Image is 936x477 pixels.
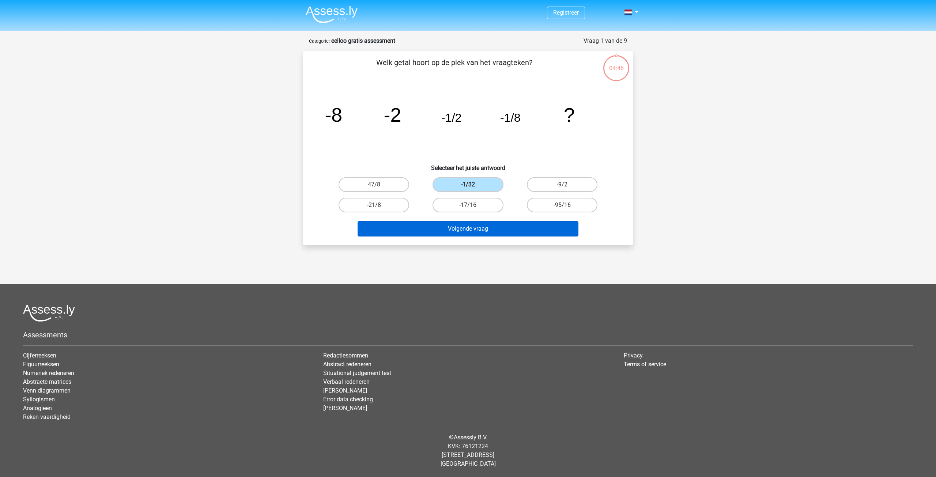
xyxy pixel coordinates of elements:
[441,111,462,124] tspan: -1/2
[358,221,579,236] button: Volgende vraag
[23,378,71,385] a: Abstracte matrices
[23,387,71,394] a: Venn diagrammen
[323,396,373,403] a: Error data checking
[23,304,75,322] img: Assessly logo
[384,104,401,126] tspan: -2
[500,111,521,124] tspan: -1/8
[315,57,594,79] p: Welk getal hoort op de plek van het vraagteken?
[339,177,409,192] label: 47/8
[23,352,56,359] a: Cijferreeksen
[315,159,621,171] h6: Selecteer het juiste antwoord
[323,378,370,385] a: Verbaal redeneren
[553,9,579,16] a: Registreer
[454,434,487,441] a: Assessly B.V.
[23,361,59,368] a: Figuurreeksen
[23,405,52,412] a: Analogieen
[339,198,409,212] label: -21/8
[18,427,918,474] div: © KVK: 76121224 [STREET_ADDRESS] [GEOGRAPHIC_DATA]
[309,38,330,44] small: Categorie:
[527,198,597,212] label: -95/16
[23,413,71,420] a: Reken vaardigheid
[527,177,597,192] label: -9/2
[323,352,368,359] a: Redactiesommen
[323,405,367,412] a: [PERSON_NAME]
[331,37,395,44] strong: eelloo gratis assessment
[624,361,666,368] a: Terms of service
[23,396,55,403] a: Syllogismen
[433,198,503,212] label: -17/16
[584,37,627,45] div: Vraag 1 van de 9
[23,330,913,339] h5: Assessments
[323,387,367,394] a: [PERSON_NAME]
[23,370,74,376] a: Numeriek redeneren
[603,54,630,73] div: 04:46
[306,6,358,23] img: Assessly
[323,361,371,368] a: Abstract redeneren
[325,104,342,126] tspan: -8
[433,177,503,192] label: -1/32
[323,370,391,376] a: Situational judgement test
[624,352,643,359] a: Privacy
[564,104,575,126] tspan: ?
